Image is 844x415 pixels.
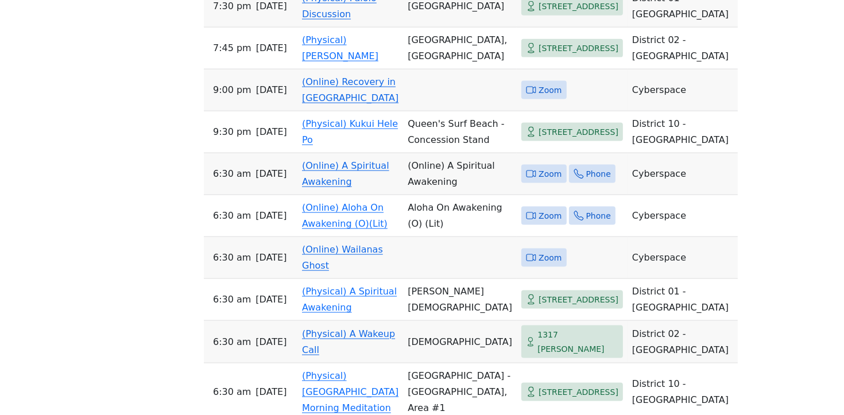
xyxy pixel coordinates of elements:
td: [GEOGRAPHIC_DATA], [GEOGRAPHIC_DATA] [403,28,517,69]
span: Zoom [539,209,562,223]
span: [DATE] [255,166,287,182]
td: Cyberspace [628,195,738,237]
span: 9:30 PM [213,124,251,140]
span: 6:30 AM [213,250,251,266]
span: [DATE] [256,40,287,56]
td: Cyberspace [628,237,738,279]
a: (Physical) [PERSON_NAME] [302,34,378,61]
td: District 01 - [GEOGRAPHIC_DATA] [628,279,738,321]
a: (Online) Aloha On Awakening (O)(Lit) [302,202,388,229]
span: 6:30 AM [213,384,251,400]
span: 1317 [PERSON_NAME] [537,328,618,356]
span: [STREET_ADDRESS] [539,125,618,139]
span: [STREET_ADDRESS] [539,293,618,307]
span: [STREET_ADDRESS] [539,41,618,56]
span: Zoom [539,251,562,265]
span: [STREET_ADDRESS] [539,385,618,400]
span: 6:30 AM [213,334,251,350]
span: [DATE] [256,82,287,98]
td: Aloha On Awakening (O) (Lit) [403,195,517,237]
td: District 10 - [GEOGRAPHIC_DATA] [628,111,738,153]
span: Zoom [539,83,562,98]
a: (Online) A Spiritual Awakening [302,160,389,187]
span: Phone [586,209,611,223]
span: [DATE] [255,334,287,350]
a: (Online) Wailanas Ghost [302,244,383,271]
a: (Online) Recovery in [GEOGRAPHIC_DATA] [302,76,398,103]
span: [DATE] [255,208,287,224]
span: 9:00 PM [213,82,251,98]
td: Queen's Surf Beach - Concession Stand [403,111,517,153]
a: (Physical) A Spiritual Awakening [302,286,397,313]
span: [DATE] [255,292,287,308]
td: Cyberspace [628,153,738,195]
span: 6:30 AM [213,208,251,224]
span: Zoom [539,167,562,181]
td: [PERSON_NAME][DEMOGRAPHIC_DATA] [403,279,517,321]
span: [DATE] [256,124,287,140]
span: Phone [586,167,611,181]
td: District 02 - [GEOGRAPHIC_DATA] [628,28,738,69]
span: 6:30 AM [213,292,251,308]
a: (Physical) [GEOGRAPHIC_DATA] Morning Meditation [302,370,398,413]
span: 7:45 PM [213,40,251,56]
td: (Online) A Spiritual Awakening [403,153,517,195]
a: (Physical) A Wakeup Call [302,328,395,355]
td: District 02 - [GEOGRAPHIC_DATA] [628,321,738,363]
span: 6:30 AM [213,166,251,182]
td: [DEMOGRAPHIC_DATA] [403,321,517,363]
a: (Physical) Kukui Hele Po [302,118,398,145]
td: Cyberspace [628,69,738,111]
span: [DATE] [255,384,287,400]
span: [DATE] [255,250,287,266]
